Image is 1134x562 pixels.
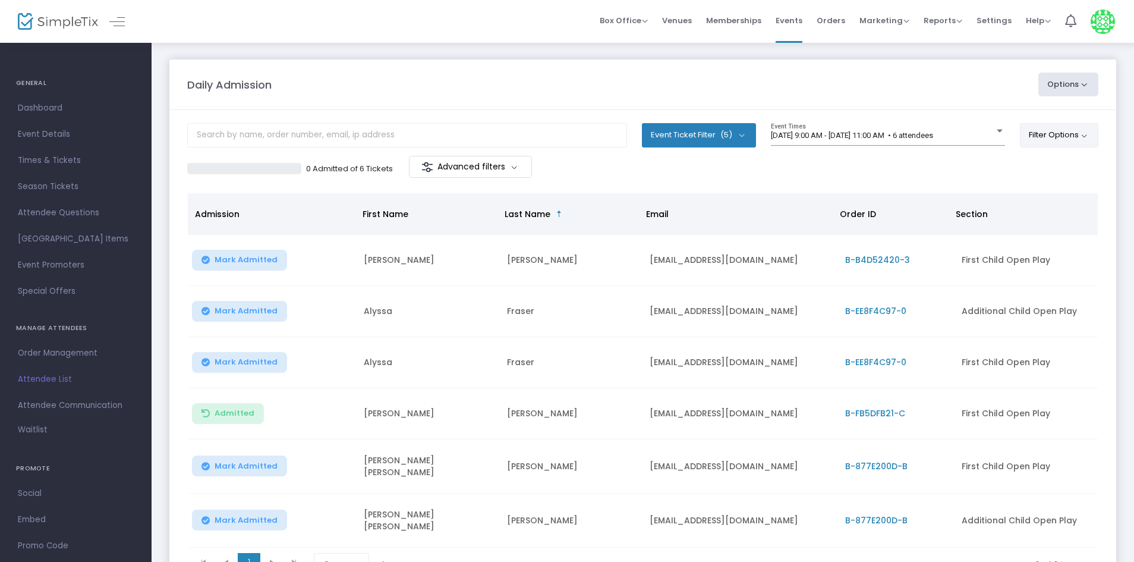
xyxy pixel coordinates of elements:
td: Alyssa [357,286,500,337]
span: Embed [18,512,134,528]
td: First Child Open Play [955,235,1098,286]
td: Additional Child Open Play [955,286,1098,337]
td: First Child Open Play [955,337,1098,388]
span: Last Name [505,208,550,220]
span: Section [956,208,988,220]
td: Fraser [500,286,643,337]
td: [PERSON_NAME] [PERSON_NAME] [357,494,500,548]
td: [EMAIL_ADDRESS][DOMAIN_NAME] [642,439,837,494]
span: Admitted [215,409,254,418]
td: Alyssa [357,337,500,388]
input: Search by name, order number, email, ip address [187,123,627,147]
span: B-877E200D-B [845,514,908,526]
button: Admitted [192,403,264,424]
span: Dashboard [18,101,134,116]
div: Data table [188,193,1098,548]
span: Events [776,5,802,36]
span: [DATE] 9:00 AM - [DATE] 11:00 AM • 6 attendees [771,131,933,140]
span: Attendee Questions [18,205,134,221]
td: [PERSON_NAME] [357,388,500,439]
button: Mark Admitted [192,301,287,322]
button: Mark Admitted [192,250,287,271]
m-button: Advanced filters [409,156,532,178]
td: [PERSON_NAME] [500,494,643,548]
span: Special Offers [18,284,134,299]
td: [EMAIL_ADDRESS][DOMAIN_NAME] [642,494,837,548]
img: filter [421,161,433,173]
span: Promo Code [18,538,134,554]
span: Waitlist [18,424,48,436]
td: [PERSON_NAME] [500,439,643,494]
td: [PERSON_NAME] [357,235,500,286]
span: Reports [924,15,962,26]
span: Orders [817,5,845,36]
h4: MANAGE ATTENDEES [16,316,136,340]
span: Mark Admitted [215,461,278,471]
span: B-B4D52420-3 [845,254,910,266]
button: Mark Admitted [192,352,287,373]
td: Additional Child Open Play [955,494,1098,548]
button: Filter Options [1020,123,1099,147]
td: [PERSON_NAME] [500,388,643,439]
td: [PERSON_NAME] [PERSON_NAME] [357,439,500,494]
td: [EMAIL_ADDRESS][DOMAIN_NAME] [642,388,837,439]
span: B-877E200D-B [845,460,908,472]
span: Email [646,208,669,220]
span: Marketing [859,15,909,26]
td: [EMAIL_ADDRESS][DOMAIN_NAME] [642,337,837,388]
span: Mark Admitted [215,357,278,367]
td: Fraser [500,337,643,388]
h4: PROMOTE [16,457,136,481]
span: B-EE8F4C97-0 [845,356,906,368]
m-panel-title: Daily Admission [187,77,272,93]
span: (5) [720,130,732,140]
button: Mark Admitted [192,456,287,476]
p: 0 Admitted of 6 Tickets [306,163,393,175]
td: [EMAIL_ADDRESS][DOMAIN_NAME] [642,286,837,337]
td: First Child Open Play [955,439,1098,494]
span: Mark Admitted [215,306,278,316]
span: [GEOGRAPHIC_DATA] Items [18,231,134,247]
span: Mark Admitted [215,516,278,525]
td: First Child Open Play [955,388,1098,439]
span: Admission [195,208,240,220]
td: [EMAIL_ADDRESS][DOMAIN_NAME] [642,235,837,286]
span: B-EE8F4C97-0 [845,305,906,317]
button: Options [1038,73,1099,96]
span: First Name [363,208,408,220]
span: Mark Admitted [215,255,278,265]
td: [PERSON_NAME] [500,235,643,286]
span: Event Promoters [18,258,134,273]
span: Social [18,486,134,501]
span: Settings [976,5,1012,36]
span: Venues [662,5,692,36]
button: Mark Admitted [192,510,287,530]
span: Event Details [18,127,134,142]
span: Order Management [18,346,134,361]
span: Order ID [840,208,876,220]
span: Attendee Communication [18,398,134,413]
span: Box Office [600,15,648,26]
h4: GENERAL [16,71,136,95]
span: Memberships [706,5,761,36]
span: Times & Tickets [18,153,134,168]
span: Season Tickets [18,179,134,194]
span: Sortable [555,209,564,219]
button: Event Ticket Filter(5) [642,123,756,147]
span: B-FB5DFB21-C [845,407,905,419]
span: Attendee List [18,372,134,387]
span: Help [1026,15,1051,26]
